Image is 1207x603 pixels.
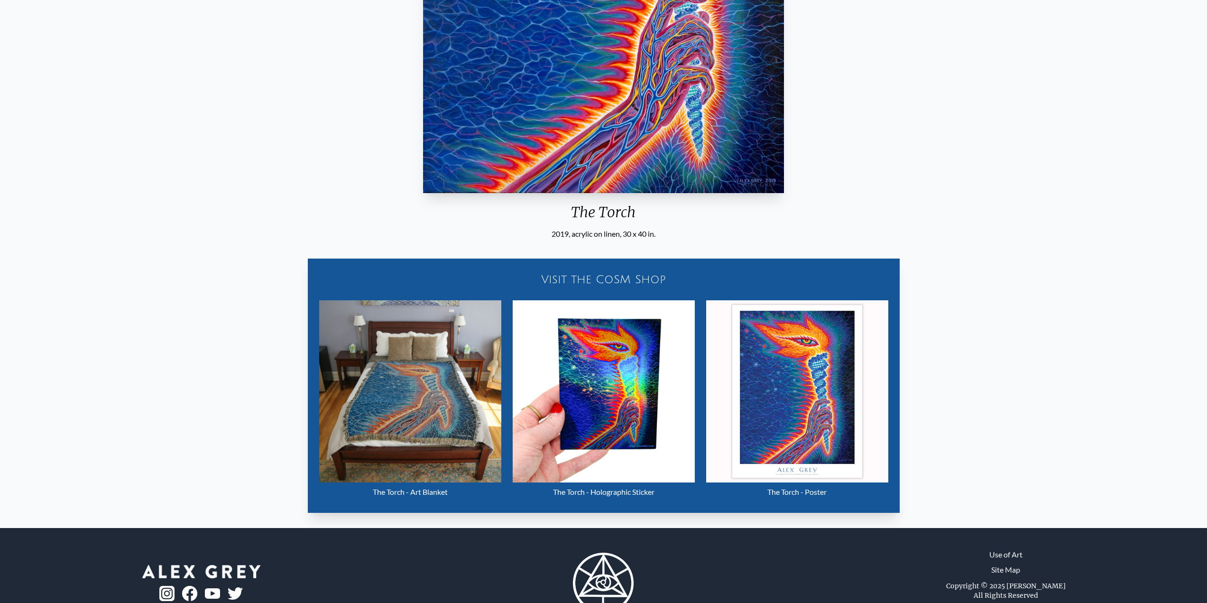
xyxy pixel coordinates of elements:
[319,482,501,501] div: The Torch - Art Blanket
[419,204,787,228] div: The Torch
[419,228,787,240] div: 2019, acrylic on linen, 30 x 40 in.
[319,300,501,482] img: The Torch - Art Blanket
[706,482,888,501] div: The Torch - Poster
[974,591,1038,600] div: All Rights Reserved
[513,300,695,501] a: The Torch - Holographic Sticker
[946,581,1066,591] div: Copyright © 2025 [PERSON_NAME]
[159,586,175,601] img: ig-logo.png
[319,300,501,501] a: The Torch - Art Blanket
[706,300,888,482] img: The Torch - Poster
[513,300,695,482] img: The Torch - Holographic Sticker
[991,564,1020,575] a: Site Map
[513,482,695,501] div: The Torch - Holographic Sticker
[313,264,894,295] a: Visit the CoSM Shop
[228,587,243,600] img: twitter-logo.png
[706,300,888,501] a: The Torch - Poster
[205,588,220,599] img: youtube-logo.png
[182,586,197,601] img: fb-logo.png
[989,549,1023,560] a: Use of Art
